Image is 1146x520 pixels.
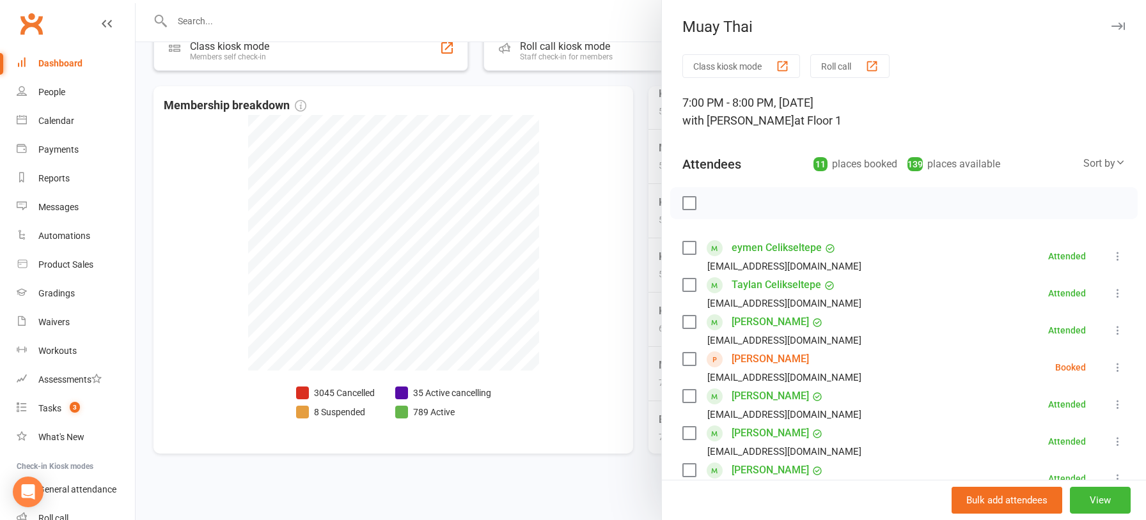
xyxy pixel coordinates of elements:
a: Workouts [17,337,135,365]
div: Attended [1048,400,1086,409]
a: eymen Celikseltepe [732,238,822,258]
a: [PERSON_NAME] [732,349,809,369]
button: View [1070,487,1131,514]
button: Roll call [810,54,890,78]
div: places booked [813,155,897,173]
div: [EMAIL_ADDRESS][DOMAIN_NAME] [707,258,861,275]
a: Messages [17,193,135,222]
a: People [17,78,135,107]
div: Booked [1055,363,1086,372]
div: Tasks [38,403,61,413]
div: Gradings [38,288,75,298]
div: [EMAIL_ADDRESS][DOMAIN_NAME] [707,406,861,423]
a: Assessments [17,365,135,394]
div: 7:00 PM - 8:00 PM, [DATE] [682,94,1126,130]
span: 3 [70,402,80,413]
a: General attendance kiosk mode [17,475,135,504]
div: Open Intercom Messenger [13,477,43,507]
div: Product Sales [38,259,93,270]
div: People [38,87,65,97]
a: Reports [17,164,135,193]
div: 139 [907,157,923,171]
span: with [PERSON_NAME] [682,114,794,127]
a: Taylan Celikseltepe [732,275,821,295]
div: Dashboard [38,58,82,68]
div: [EMAIL_ADDRESS][DOMAIN_NAME] [707,443,861,460]
div: Attended [1048,474,1086,483]
a: Payments [17,135,135,164]
a: What's New [17,423,135,452]
button: Bulk add attendees [952,487,1062,514]
div: Muay Thai [662,18,1146,36]
div: Attended [1048,252,1086,261]
div: [EMAIL_ADDRESS][DOMAIN_NAME] [707,295,861,312]
div: Sort by [1083,155,1126,172]
a: [PERSON_NAME] [732,460,809,480]
button: Class kiosk mode [682,54,800,78]
a: Waivers [17,308,135,337]
div: Attended [1048,437,1086,446]
div: General attendance [38,484,116,494]
div: Messages [38,202,79,212]
div: 11 [813,157,828,171]
a: [PERSON_NAME] [732,386,809,406]
a: Automations [17,222,135,250]
div: Attended [1048,326,1086,335]
div: Assessments [38,374,102,385]
a: Calendar [17,107,135,135]
div: Waivers [38,317,70,327]
div: Workouts [38,346,77,356]
span: at Floor 1 [794,114,842,127]
div: Automations [38,231,90,241]
a: Product Sales [17,250,135,279]
div: What's New [38,432,84,442]
div: [EMAIL_ADDRESS][DOMAIN_NAME] [707,369,861,386]
div: Reports [38,173,70,183]
div: places available [907,155,1000,173]
a: Gradings [17,279,135,308]
div: Attended [1048,289,1086,298]
a: [PERSON_NAME] [732,312,809,332]
div: [EMAIL_ADDRESS][DOMAIN_NAME] [707,332,861,349]
div: Payments [38,144,79,155]
a: Dashboard [17,49,135,78]
div: Calendar [38,116,74,126]
a: Clubworx [15,8,47,40]
div: Attendees [682,155,741,173]
a: [PERSON_NAME] [732,423,809,443]
a: Tasks 3 [17,394,135,423]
